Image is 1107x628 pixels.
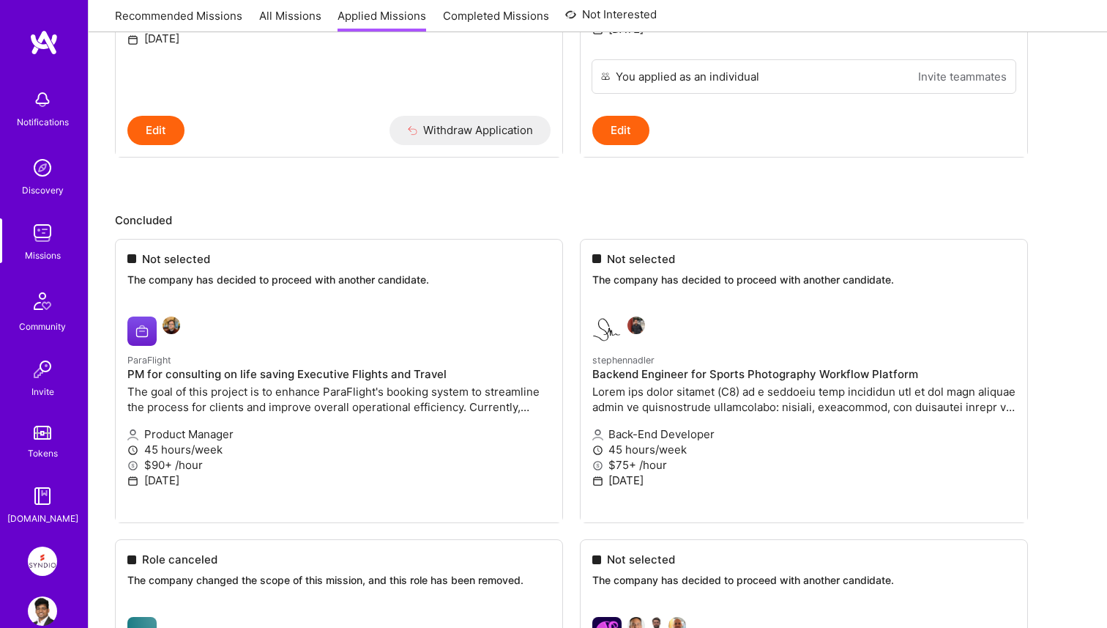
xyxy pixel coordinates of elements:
i: icon Calendar [127,34,138,45]
div: Missions [25,248,61,263]
div: Tokens [28,446,58,461]
p: Concluded [115,213,1081,228]
img: Invite [28,355,57,384]
p: [DATE] [127,31,551,46]
div: Notifications [17,114,69,130]
img: logo [29,29,59,56]
a: Completed Missions [443,8,549,32]
a: User Avatar [24,596,61,626]
a: Recommended Missions [115,8,242,32]
img: tokens [34,426,51,440]
a: Applied Missions [338,8,426,32]
div: Discovery [22,182,64,198]
div: [DOMAIN_NAME] [7,511,78,526]
a: Syndio: Transformation Engine Modernization [24,547,61,576]
img: Community [25,284,60,319]
a: All Missions [259,8,321,32]
a: Not Interested [565,6,657,32]
div: Community [19,319,66,334]
button: Edit [592,116,649,145]
img: teamwork [28,218,57,248]
img: bell [28,85,57,114]
div: You applied as an individual [616,69,759,84]
div: Invite [31,384,54,399]
img: guide book [28,481,57,511]
button: Withdraw Application [389,116,551,145]
img: User Avatar [28,596,57,626]
img: discovery [28,153,57,182]
button: Edit [127,116,184,145]
a: Invite teammates [918,69,1007,84]
img: Syndio: Transformation Engine Modernization [28,547,57,576]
